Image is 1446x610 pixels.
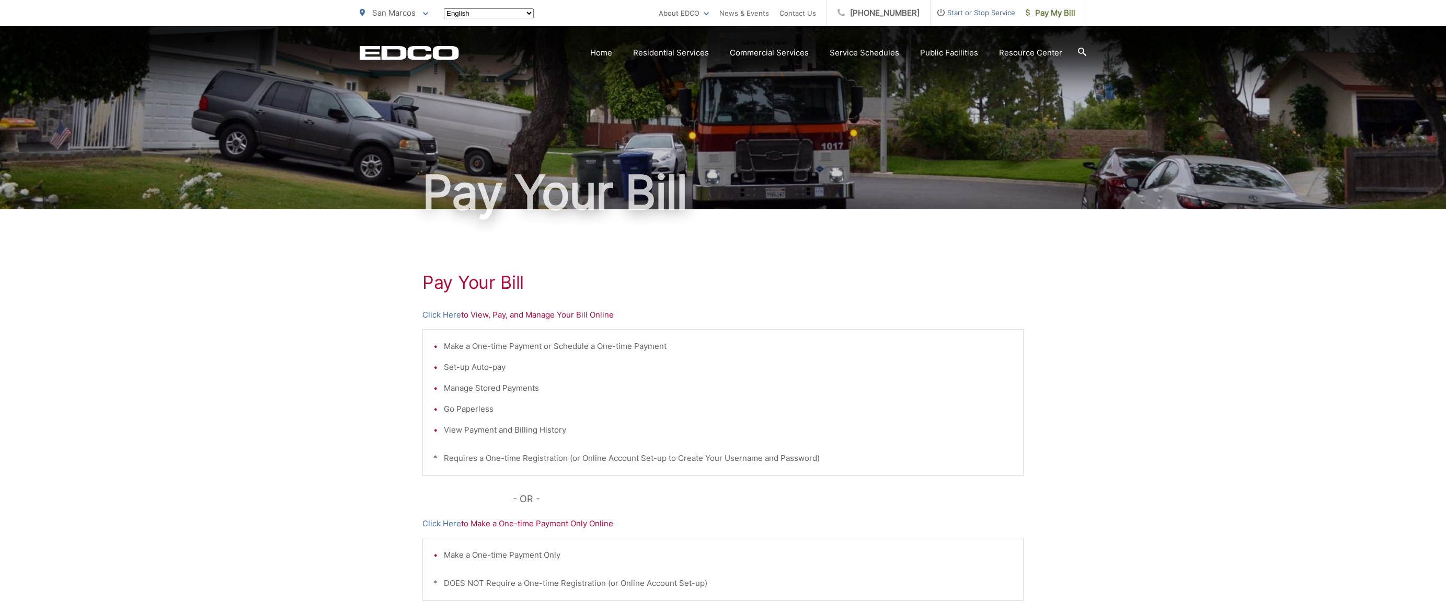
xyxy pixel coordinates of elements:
[360,46,459,60] a: EDCD logo. Return to the homepage.
[633,47,709,59] a: Residential Services
[422,309,461,321] a: Click Here
[444,8,534,18] select: Select a language
[659,7,709,19] a: About EDCO
[444,549,1013,561] li: Make a One-time Payment Only
[444,361,1013,374] li: Set-up Auto-pay
[444,340,1013,353] li: Make a One-time Payment or Schedule a One-time Payment
[1026,7,1075,19] span: Pay My Bill
[513,491,1024,507] p: - OR -
[422,517,1024,530] p: to Make a One-time Payment Only Online
[444,424,1013,436] li: View Payment and Billing History
[719,7,769,19] a: News & Events
[422,309,1024,321] p: to View, Pay, and Manage Your Bill Online
[830,47,899,59] a: Service Schedules
[433,452,1013,465] p: * Requires a One-time Registration (or Online Account Set-up to Create Your Username and Password)
[444,403,1013,415] li: Go Paperless
[422,272,1024,293] h1: Pay Your Bill
[444,382,1013,394] li: Manage Stored Payments
[372,8,416,18] span: San Marcos
[433,577,1013,590] p: * DOES NOT Require a One-time Registration (or Online Account Set-up)
[360,166,1086,219] h1: Pay Your Bill
[422,517,461,530] a: Click Here
[920,47,978,59] a: Public Facilities
[779,7,816,19] a: Contact Us
[590,47,612,59] a: Home
[730,47,809,59] a: Commercial Services
[999,47,1062,59] a: Resource Center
